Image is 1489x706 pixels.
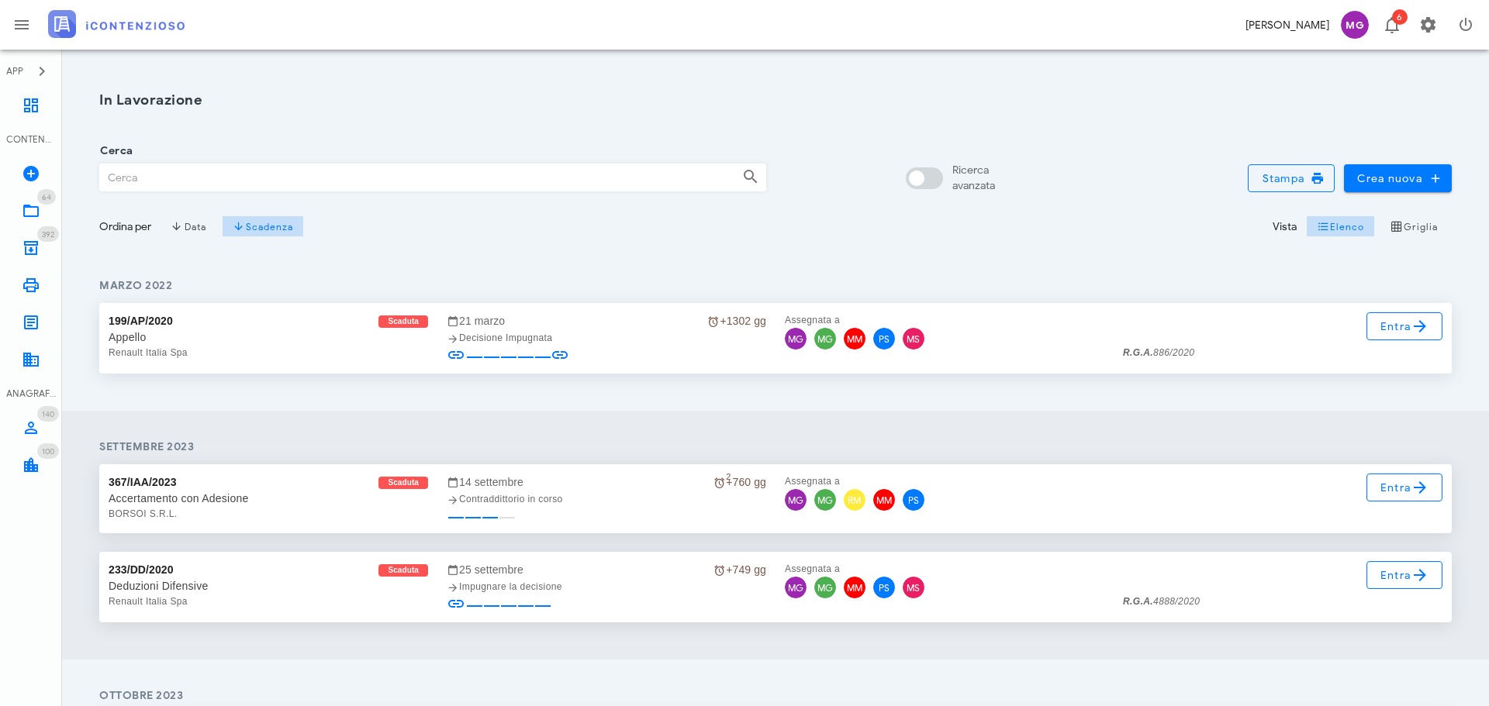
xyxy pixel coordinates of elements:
[844,328,865,350] span: MM
[1391,220,1439,232] span: Griglia
[785,312,1104,328] div: Assegnata a
[447,474,766,491] div: 14 settembre
[713,474,766,491] div: +760 gg
[6,387,56,401] div: ANAGRAFICA
[814,328,836,350] span: MG
[109,329,428,345] div: Appello
[1123,596,1153,607] strong: R.G.A.
[873,577,895,598] span: PS
[844,489,865,511] span: RM
[6,133,56,146] div: CONTENZIOSO
[37,189,56,205] span: Distintivo
[1380,317,1430,336] span: Entra
[1245,17,1329,33] div: [PERSON_NAME]
[844,577,865,598] span: MM
[903,328,924,350] span: MS
[447,312,766,329] div: 21 marzo
[1366,474,1443,501] a: Entra
[109,312,173,329] div: 199/AP/2020
[109,345,428,360] div: Renault Italia Spa
[99,687,1452,704] h4: ottobre 2023
[785,577,807,598] span: MG
[447,491,766,507] div: Contraddittorio in corso
[37,443,59,459] span: Distintivo
[42,229,54,239] span: 392
[447,561,766,578] div: 25 settembre
[1366,561,1443,589] a: Entra
[1273,219,1297,235] div: Vista
[109,594,428,609] div: Renault Italia Spa
[37,226,59,242] span: Distintivo
[109,506,428,522] div: BORSOI S.R.L.
[99,439,1452,455] h4: settembre 2023
[161,215,216,237] button: Data
[1123,347,1153,358] strong: R.G.A.
[447,579,766,594] div: Impugnare la decisione
[1123,594,1200,609] div: 4888/2020
[1392,9,1408,25] span: Distintivo
[903,489,924,511] span: PS
[1373,6,1410,43] button: Distintivo
[952,163,995,194] div: Ricerca avanzata
[726,468,731,485] span: 2
[1344,164,1452,192] button: Crea nuova
[171,220,206,232] span: Data
[1381,215,1449,237] button: Griglia
[707,312,766,329] div: +1302 gg
[1306,215,1374,237] button: Elenco
[1123,345,1194,360] div: 886/2020
[1317,220,1365,232] span: Elenco
[37,406,59,422] span: Distintivo
[1380,566,1430,584] span: Entra
[48,10,185,38] img: logo-text-2x.png
[447,330,766,346] div: Decisione Impugnata
[713,561,766,578] div: +749 gg
[785,328,807,350] span: MG
[785,561,1104,577] div: Assegnata a
[42,192,51,202] span: 64
[42,409,54,419] span: 140
[99,277,1452,294] h4: marzo 2022
[1248,164,1335,192] button: Stampa
[1335,6,1373,43] button: MG
[223,215,304,237] button: Scadenza
[109,561,174,578] div: 233/DD/2020
[388,564,419,577] span: Scaduta
[1261,171,1321,185] span: Stampa
[873,489,895,511] span: MM
[785,489,807,511] span: MG
[42,446,54,456] span: 100
[388,477,419,489] span: Scaduta
[873,328,895,350] span: PS
[99,219,151,235] div: Ordina per
[814,577,836,598] span: MG
[233,220,294,232] span: Scadenza
[1380,478,1430,497] span: Entra
[388,315,419,328] span: Scaduta
[109,578,428,594] div: Deduzioni Difensive
[109,491,428,506] div: Accertamento con Adesione
[1356,171,1439,185] span: Crea nuova
[1366,312,1443,340] a: Entra
[100,164,730,191] input: Cerca
[814,489,836,511] span: MG
[1341,11,1369,39] span: MG
[785,474,1104,489] div: Assegnata a
[903,577,924,598] span: MS
[95,143,133,159] label: Cerca
[99,90,1452,111] h1: In Lavorazione
[109,474,177,491] div: 367/IAA/2023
